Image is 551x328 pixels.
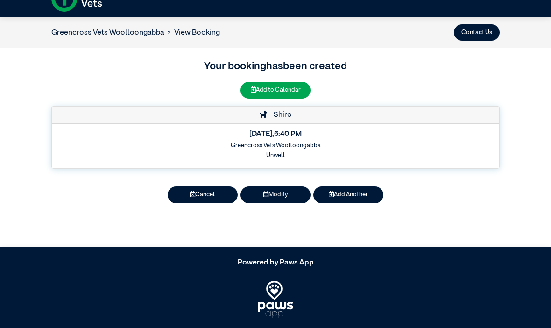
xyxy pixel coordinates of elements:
nav: breadcrumb [51,27,220,38]
h6: Unwell [58,152,493,159]
button: Modify [240,186,311,203]
span: Shiro [269,111,292,119]
a: Greencross Vets Woolloongabba [51,29,164,36]
button: Add Another [313,186,383,203]
button: Contact Us [454,24,500,41]
button: Add to Calendar [240,82,311,98]
h5: [DATE] , 6:40 PM [58,130,493,139]
button: Cancel [168,186,238,203]
img: PawsApp [258,281,294,318]
h3: Your booking has been created [51,59,500,75]
h6: Greencross Vets Woolloongabba [58,142,493,149]
h5: Powered by Paws App [51,258,500,267]
li: View Booking [164,27,220,38]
